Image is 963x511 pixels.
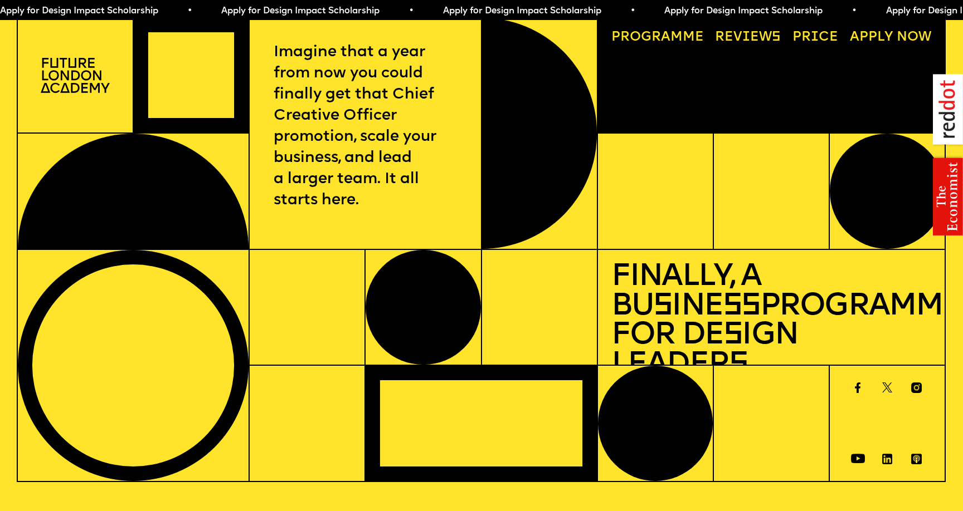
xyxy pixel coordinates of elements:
[187,7,192,16] span: •
[723,292,760,322] span: ss
[605,24,711,51] a: Programme
[843,24,938,51] a: Apply now
[274,42,456,211] p: Imagine that a year from now you could finally get that Chief Creative Officer promotion, scale y...
[653,292,672,322] span: s
[852,7,857,16] span: •
[786,24,845,51] a: Price
[708,24,787,51] a: Reviews
[630,7,635,16] span: •
[850,31,859,44] span: A
[661,31,670,44] span: a
[408,7,414,16] span: •
[723,321,742,351] span: s
[611,263,931,380] h1: Finally, a Bu ine Programme for De ign Leader
[729,350,747,381] span: s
